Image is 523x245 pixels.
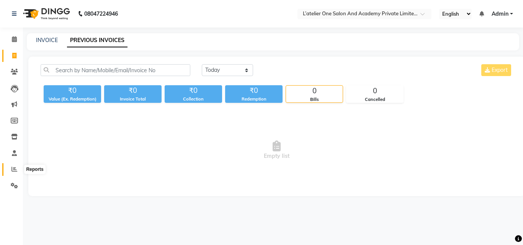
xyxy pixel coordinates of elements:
span: Admin [492,10,508,18]
input: Search by Name/Mobile/Email/Invoice No [41,64,190,76]
a: PREVIOUS INVOICES [67,34,127,47]
div: ₹0 [165,85,222,96]
div: ₹0 [225,85,283,96]
div: ₹0 [44,85,101,96]
div: 0 [346,86,403,96]
b: 08047224946 [84,3,118,24]
div: Bills [286,96,343,103]
div: ₹0 [104,85,162,96]
a: INVOICE [36,37,58,44]
div: Value (Ex. Redemption) [44,96,101,102]
img: logo [20,3,72,24]
span: Empty list [41,112,513,188]
div: Cancelled [346,96,403,103]
div: Redemption [225,96,283,102]
div: Invoice Total [104,96,162,102]
div: 0 [286,86,343,96]
div: Reports [24,165,45,174]
div: Collection [165,96,222,102]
